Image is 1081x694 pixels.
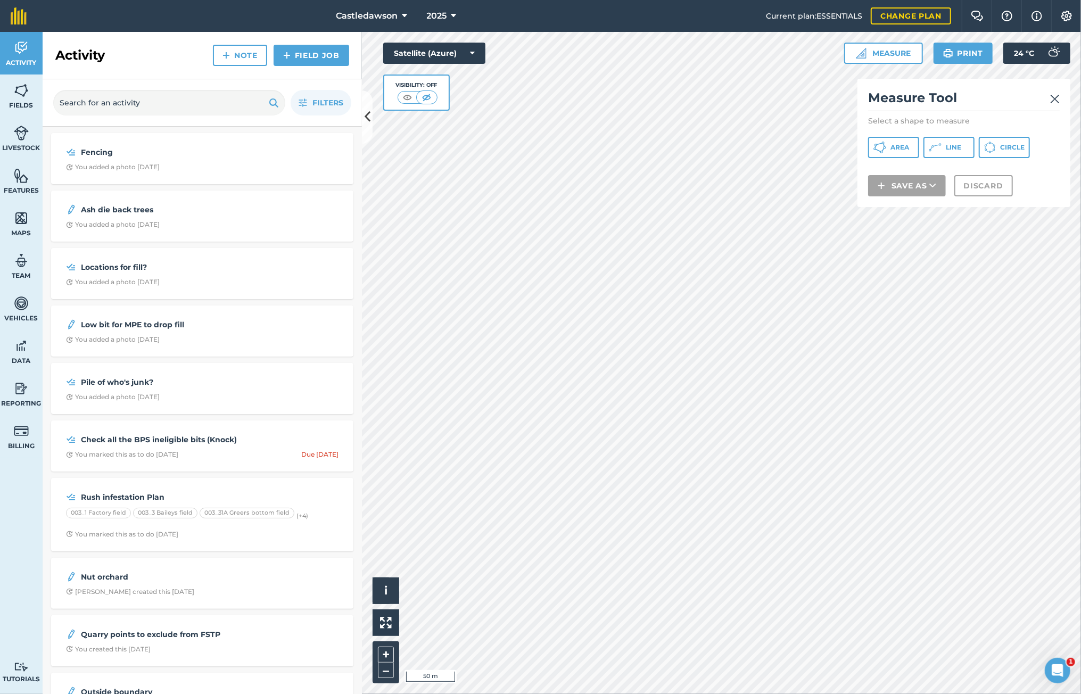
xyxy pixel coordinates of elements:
[66,628,77,641] img: svg+xml;base64,PD94bWwgdmVyc2lvbj0iMS4wIiBlbmNvZGluZz0idXRmLTgiPz4KPCEtLSBHZW5lcmF0b3I6IEFkb2JlIE...
[66,530,178,539] div: You marked this as to do [DATE]
[66,279,73,286] img: Clock with arrow pointing clockwise
[14,210,29,226] img: svg+xml;base64,PHN2ZyB4bWxucz0iaHR0cDovL3d3dy53My5vcmcvMjAwMC9zdmciIHdpZHRoPSI1NiIgaGVpZ2h0PSI2MC...
[66,163,160,171] div: You added a photo [DATE]
[81,376,250,388] strong: Pile of who's junk?
[66,450,178,459] div: You marked this as to do [DATE]
[55,47,105,64] h2: Activity
[946,143,961,152] span: Line
[1001,11,1013,21] img: A question mark icon
[878,179,885,192] img: svg+xml;base64,PHN2ZyB4bWxucz0iaHR0cDovL3d3dy53My5vcmcvMjAwMC9zdmciIHdpZHRoPSIxNCIgaGVpZ2h0PSIyNC...
[66,221,73,228] img: Clock with arrow pointing clockwise
[1045,658,1070,683] iframe: Intercom live chat
[14,168,29,184] img: svg+xml;base64,PHN2ZyB4bWxucz0iaHR0cDovL3d3dy53My5vcmcvMjAwMC9zdmciIHdpZHRoPSI1NiIgaGVpZ2h0PSI2MC...
[66,451,73,458] img: Clock with arrow pointing clockwise
[66,318,77,331] img: svg+xml;base64,PD94bWwgdmVyc2lvbj0iMS4wIiBlbmNvZGluZz0idXRmLTgiPz4KPCEtLSBHZW5lcmF0b3I6IEFkb2JlIE...
[336,10,398,22] span: Castledawson
[868,175,946,196] button: Save as
[14,125,29,141] img: svg+xml;base64,PD94bWwgdmVyc2lvbj0iMS4wIiBlbmNvZGluZz0idXRmLTgiPz4KPCEtLSBHZW5lcmF0b3I6IEFkb2JlIE...
[844,43,923,64] button: Measure
[296,513,308,520] small: (+ 4 )
[66,164,73,171] img: Clock with arrow pointing clockwise
[66,261,76,274] img: svg+xml;base64,PD94bWwgdmVyc2lvbj0iMS4wIiBlbmNvZGluZz0idXRmLTgiPz4KPCEtLSBHZW5lcmF0b3I6IEFkb2JlIE...
[971,11,984,21] img: Two speech bubbles overlapping with the left bubble in the forefront
[133,508,197,518] div: 003_3 Baileys field
[1060,11,1073,21] img: A cog icon
[269,96,279,109] img: svg+xml;base64,PHN2ZyB4bWxucz0iaHR0cDovL3d3dy53My5vcmcvMjAwMC9zdmciIHdpZHRoPSIxOSIgaGVpZ2h0PSIyNC...
[66,394,73,401] img: Clock with arrow pointing clockwise
[14,253,29,269] img: svg+xml;base64,PD94bWwgdmVyc2lvbj0iMS4wIiBlbmNvZGluZz0idXRmLTgiPz4KPCEtLSBHZW5lcmF0b3I6IEFkb2JlIE...
[378,647,394,663] button: +
[81,204,250,216] strong: Ash die back trees
[57,197,347,235] a: Ash die back treesClock with arrow pointing clockwiseYou added a photo [DATE]
[57,369,347,408] a: Pile of who's junk?Clock with arrow pointing clockwiseYou added a photo [DATE]
[312,97,343,109] span: Filters
[81,434,250,445] strong: Check all the BPS ineligible bits (Knock)
[420,92,433,103] img: svg+xml;base64,PHN2ZyB4bWxucz0iaHR0cDovL3d3dy53My5vcmcvMjAwMC9zdmciIHdpZHRoPSI1MCIgaGVpZ2h0PSI0MC...
[1032,10,1042,22] img: svg+xml;base64,PHN2ZyB4bWxucz0iaHR0cDovL3d3dy53My5vcmcvMjAwMC9zdmciIHdpZHRoPSIxNyIgaGVpZ2h0PSIxNy...
[66,588,73,595] img: Clock with arrow pointing clockwise
[14,381,29,396] img: svg+xml;base64,PD94bWwgdmVyc2lvbj0iMS4wIiBlbmNvZGluZz0idXRmLTgiPz4KPCEtLSBHZW5lcmF0b3I6IEFkb2JlIE...
[66,335,160,344] div: You added a photo [DATE]
[954,175,1013,196] button: Discard
[401,92,414,103] img: svg+xml;base64,PHN2ZyB4bWxucz0iaHR0cDovL3d3dy53My5vcmcvMjAwMC9zdmciIHdpZHRoPSI1MCIgaGVpZ2h0PSI0MC...
[66,220,160,229] div: You added a photo [DATE]
[943,47,953,60] img: svg+xml;base64,PHN2ZyB4bWxucz0iaHR0cDovL3d3dy53My5vcmcvMjAwMC9zdmciIHdpZHRoPSIxOSIgaGVpZ2h0PSIyNC...
[66,278,160,286] div: You added a photo [DATE]
[81,261,250,273] strong: Locations for fill?
[11,7,27,24] img: fieldmargin Logo
[890,143,909,152] span: Area
[57,254,347,293] a: Locations for fill?Clock with arrow pointing clockwiseYou added a photo [DATE]
[57,312,347,350] a: Low bit for MPE to drop fillClock with arrow pointing clockwiseYou added a photo [DATE]
[14,40,29,56] img: svg+xml;base64,PD94bWwgdmVyc2lvbj0iMS4wIiBlbmNvZGluZz0idXRmLTgiPz4KPCEtLSBHZW5lcmF0b3I6IEFkb2JlIE...
[66,646,73,652] img: Clock with arrow pointing clockwise
[868,115,1060,126] p: Select a shape to measure
[66,588,194,596] div: [PERSON_NAME] created this [DATE]
[66,203,77,216] img: svg+xml;base64,PD94bWwgdmVyc2lvbj0iMS4wIiBlbmNvZGluZz0idXRmLTgiPz4KPCEtLSBHZW5lcmF0b3I6IEFkb2JlIE...
[427,10,447,22] span: 2025
[14,295,29,311] img: svg+xml;base64,PD94bWwgdmVyc2lvbj0iMS4wIiBlbmNvZGluZz0idXRmLTgiPz4KPCEtLSBHZW5lcmF0b3I6IEFkb2JlIE...
[57,622,347,660] a: Quarry points to exclude from FSTPClock with arrow pointing clockwiseYou created this [DATE]
[283,49,291,62] img: svg+xml;base64,PHN2ZyB4bWxucz0iaHR0cDovL3d3dy53My5vcmcvMjAwMC9zdmciIHdpZHRoPSIxNCIgaGVpZ2h0PSIyNC...
[14,82,29,98] img: svg+xml;base64,PHN2ZyB4bWxucz0iaHR0cDovL3d3dy53My5vcmcvMjAwMC9zdmciIHdpZHRoPSI1NiIgaGVpZ2h0PSI2MC...
[380,617,392,629] img: Four arrows, one pointing top left, one top right, one bottom right and the last bottom left
[66,336,73,343] img: Clock with arrow pointing clockwise
[14,423,29,439] img: svg+xml;base64,PD94bWwgdmVyc2lvbj0iMS4wIiBlbmNvZGluZz0idXRmLTgiPz4KPCEtLSBHZW5lcmF0b3I6IEFkb2JlIE...
[384,584,387,597] span: i
[66,146,76,159] img: svg+xml;base64,PD94bWwgdmVyc2lvbj0iMS4wIiBlbmNvZGluZz0idXRmLTgiPz4KPCEtLSBHZW5lcmF0b3I6IEFkb2JlIE...
[1050,93,1060,105] img: svg+xml;base64,PHN2ZyB4bWxucz0iaHR0cDovL3d3dy53My5vcmcvMjAwMC9zdmciIHdpZHRoPSIyMiIgaGVpZ2h0PSIzMC...
[291,90,351,115] button: Filters
[934,43,993,64] button: Print
[378,663,394,678] button: –
[1014,43,1034,64] span: 24 ° C
[213,45,267,66] a: Note
[57,484,347,545] a: Rush infestation Plan003_1 Factory field003_3 Baileys field003_31A Greers bottom field(+4)Clock w...
[66,531,73,538] img: Clock with arrow pointing clockwise
[66,645,151,654] div: You created this [DATE]
[868,137,919,158] button: Area
[66,491,76,503] img: svg+xml;base64,PD94bWwgdmVyc2lvbj0iMS4wIiBlbmNvZGluZz0idXRmLTgiPz4KPCEtLSBHZW5lcmF0b3I6IEFkb2JlIE...
[1000,143,1025,152] span: Circle
[1043,43,1064,64] img: svg+xml;base64,PD94bWwgdmVyc2lvbj0iMS4wIiBlbmNvZGluZz0idXRmLTgiPz4KPCEtLSBHZW5lcmF0b3I6IEFkb2JlIE...
[81,319,250,331] strong: Low bit for MPE to drop fill
[222,49,230,62] img: svg+xml;base64,PHN2ZyB4bWxucz0iaHR0cDovL3d3dy53My5vcmcvMjAwMC9zdmciIHdpZHRoPSIxNCIgaGVpZ2h0PSIyNC...
[200,508,294,518] div: 003_31A Greers bottom field
[57,564,347,602] a: Nut orchardClock with arrow pointing clockwise[PERSON_NAME] created this [DATE]
[383,43,485,64] button: Satellite (Azure)
[66,571,77,583] img: svg+xml;base64,PD94bWwgdmVyc2lvbj0iMS4wIiBlbmNvZGluZz0idXRmLTgiPz4KPCEtLSBHZW5lcmF0b3I6IEFkb2JlIE...
[66,433,76,446] img: svg+xml;base64,PD94bWwgdmVyc2lvbj0iMS4wIiBlbmNvZGluZz0idXRmLTgiPz4KPCEtLSBHZW5lcmF0b3I6IEFkb2JlIE...
[856,48,867,59] img: Ruler icon
[396,81,438,89] div: Visibility: Off
[871,7,951,24] a: Change plan
[868,89,1060,111] h2: Measure Tool
[57,427,347,465] a: Check all the BPS ineligible bits (Knock)Clock with arrow pointing clockwiseYou marked this as to...
[1003,43,1070,64] button: 24 °C
[923,137,975,158] button: Line
[81,491,250,503] strong: Rush infestation Plan
[274,45,349,66] a: Field Job
[53,90,285,115] input: Search for an activity
[1067,658,1075,666] span: 1
[66,508,131,518] div: 003_1 Factory field
[373,577,399,604] button: i
[301,450,339,459] div: Due [DATE]
[979,137,1030,158] button: Circle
